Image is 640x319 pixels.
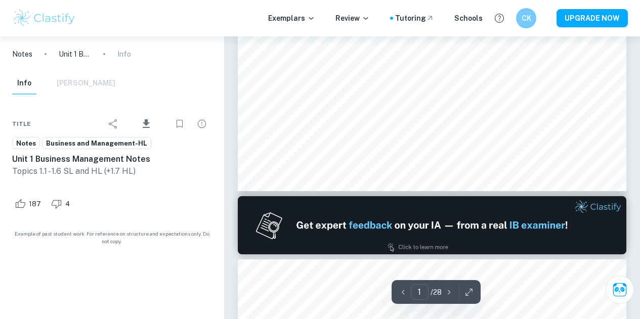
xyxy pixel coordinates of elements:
p: / 28 [431,287,442,298]
button: UPGRADE NOW [557,9,628,27]
p: Topics 1.1 - 1.6 SL and HL (+1.7 HL) [12,165,212,177]
p: Exemplars [268,13,315,24]
div: Download [125,111,167,137]
div: Share [103,114,123,134]
img: Ad [238,196,626,254]
h6: Unit 1 Business Management Notes [12,153,212,165]
div: Report issue [192,114,212,134]
a: Notes [12,137,40,150]
p: Review [335,13,370,24]
span: Business and Management-HL [42,139,151,149]
p: Info [117,49,131,60]
span: 187 [23,199,47,209]
span: Notes [13,139,39,149]
a: Schools [454,13,483,24]
button: CK [516,8,536,28]
p: Unit 1 Business Management Notes [59,49,91,60]
span: Example of past student work. For reference on structure and expectations only. Do not copy. [12,230,212,245]
button: Info [12,72,36,95]
img: Clastify logo [12,8,76,28]
div: Like [12,196,47,212]
span: 4 [60,199,75,209]
div: Bookmark [169,114,190,134]
div: Dislike [49,196,75,212]
a: Tutoring [395,13,434,24]
button: Help and Feedback [491,10,508,27]
span: Title [12,119,31,128]
a: Business and Management-HL [42,137,151,150]
a: Notes [12,49,32,60]
h6: CK [521,13,532,24]
button: Ask Clai [606,276,634,304]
